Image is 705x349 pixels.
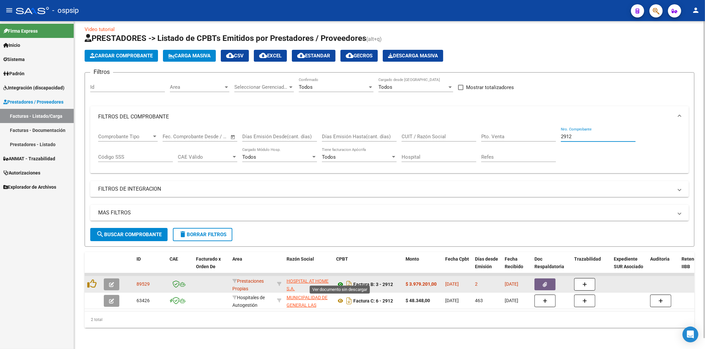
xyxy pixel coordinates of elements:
mat-icon: menu [5,6,13,14]
span: Fecha Recibido [505,256,523,269]
span: Todos [378,84,392,90]
span: Gecros [346,53,372,59]
span: Todos [242,154,256,160]
mat-icon: cloud_download [226,51,234,59]
span: Trazabilidad [574,256,601,262]
datatable-header-cell: Razón Social [284,252,333,281]
span: Autorizaciones [3,169,40,176]
span: Padrón [3,70,24,77]
span: Comprobante Tipo [98,134,152,140]
span: CAE [170,256,178,262]
span: HOSPITAL AT HOME S.A. [287,278,329,291]
i: Descargar documento [345,296,353,306]
mat-expansion-panel-header: FILTROS DE INTEGRACION [90,181,689,197]
datatable-header-cell: CAE [167,252,193,281]
div: 2 total [85,311,694,328]
span: Prestaciones Propias [232,278,264,291]
button: Buscar Comprobante [90,228,168,241]
button: Carga Masiva [163,50,216,62]
mat-panel-title: FILTROS DE INTEGRACION [98,185,673,193]
button: Open calendar [229,133,237,141]
button: Borrar Filtros [173,228,232,241]
span: Retencion IIBB [682,256,703,269]
mat-icon: cloud_download [259,51,267,59]
button: Descarga Masiva [383,50,443,62]
span: MUNICIPALIDAD DE GENERAL LAS HERAS [287,295,328,315]
div: 30664543423 [287,294,331,308]
button: CSV [221,50,249,62]
strong: Factura C: 6 - 2912 [353,298,393,303]
span: Firma Express [3,27,38,35]
span: Fecha Cpbt [445,256,469,262]
button: EXCEL [254,50,287,62]
span: [DATE] [445,281,459,287]
div: Open Intercom Messenger [683,327,698,342]
app-download-masive: Descarga masiva de comprobantes (adjuntos) [383,50,443,62]
span: [DATE] [505,298,518,303]
mat-expansion-panel-header: FILTROS DEL COMPROBANTE [90,106,689,127]
span: Monto [406,256,419,262]
span: [DATE] [445,298,459,303]
button: Estandar [292,50,335,62]
span: CSV [226,53,244,59]
span: Días desde Emisión [475,256,498,269]
input: Fecha inicio [163,134,189,140]
h3: Filtros [90,67,113,77]
mat-panel-title: FILTROS DEL COMPROBANTE [98,113,673,120]
span: Area [232,256,242,262]
a: Video tutorial [85,26,115,32]
mat-expansion-panel-header: MAS FILTROS [90,205,689,221]
span: EXCEL [259,53,282,59]
span: 63426 [137,298,150,303]
datatable-header-cell: Facturado x Orden De [193,252,230,281]
span: Razón Social [287,256,314,262]
span: Explorador de Archivos [3,183,56,191]
span: Seleccionar Gerenciador [234,84,288,90]
span: ANMAT - Trazabilidad [3,155,55,162]
span: 2 [475,281,478,287]
span: Cargar Comprobante [90,53,153,59]
span: Integración (discapacidad) [3,84,64,91]
datatable-header-cell: Expediente SUR Asociado [611,252,647,281]
button: Gecros [340,50,378,62]
span: Auditoria [650,256,670,262]
datatable-header-cell: Monto [403,252,443,281]
strong: $ 48.348,00 [406,298,430,303]
span: [DATE] [505,281,518,287]
div: FILTROS DEL COMPROBANTE [90,127,689,174]
datatable-header-cell: Trazabilidad [571,252,611,281]
span: Sistema [3,56,25,63]
mat-icon: delete [179,230,187,238]
strong: $ 3.979.201,00 [406,281,437,287]
mat-icon: search [96,230,104,238]
span: CAE Válido [178,154,231,160]
span: Area [170,84,223,90]
mat-icon: cloud_download [297,51,305,59]
div: 30711216452 [287,277,331,291]
span: 463 [475,298,483,303]
span: Buscar Comprobante [96,232,162,238]
span: Carga Masiva [168,53,211,59]
input: Fecha fin [195,134,227,140]
button: Cargar Comprobante [85,50,158,62]
span: Todos [299,84,313,90]
span: Descarga Masiva [388,53,438,59]
datatable-header-cell: Auditoria [647,252,679,281]
span: Hospitales de Autogestión [232,295,265,308]
span: Facturado x Orden De [196,256,221,269]
i: Descargar documento [345,279,353,290]
span: Inicio [3,42,20,49]
span: CPBT [336,256,348,262]
span: Prestadores / Proveedores [3,98,63,106]
span: Estandar [297,53,330,59]
span: Doc Respaldatoria [534,256,564,269]
span: - ospsip [52,3,79,18]
datatable-header-cell: Doc Respaldatoria [532,252,571,281]
span: Todos [322,154,336,160]
mat-icon: person [692,6,700,14]
datatable-header-cell: CPBT [333,252,403,281]
mat-icon: cloud_download [346,51,354,59]
datatable-header-cell: Días desde Emisión [472,252,502,281]
datatable-header-cell: ID [134,252,167,281]
datatable-header-cell: Fecha Recibido [502,252,532,281]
